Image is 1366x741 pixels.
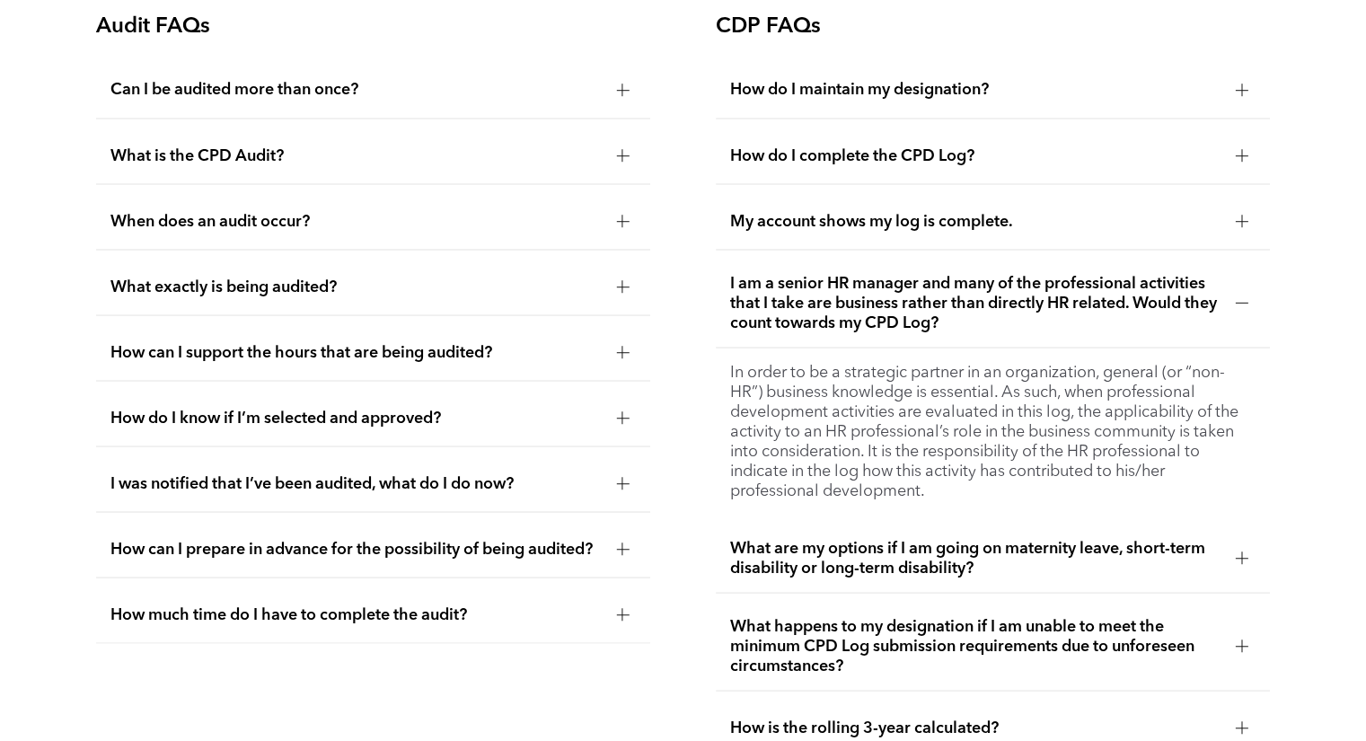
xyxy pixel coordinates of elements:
[110,408,602,428] span: How do I know if I’m selected and approved?
[96,16,210,38] span: Audit FAQs
[730,718,1221,737] span: How is the rolling 3-year calculated?
[730,211,1221,231] span: My account shows my log is complete.
[730,616,1221,675] span: What happens to my designation if I am unable to meet the minimum CPD Log submission requirements...
[110,146,602,165] span: What is the CPD Audit?
[730,273,1221,332] span: I am a senior HR manager and many of the professional activities that I take are business rather ...
[110,473,602,493] span: I was notified that I’ve been audited, what do I do now?
[110,539,602,559] span: How can I prepare in advance for the possibility of being audited?
[110,604,602,624] span: How much time do I have to complete the audit?
[730,538,1221,578] span: What are my options if I am going on maternity leave, short-term disability or long-term disability?
[716,16,821,38] span: CDP FAQs
[110,277,602,296] span: What exactly is being audited?
[110,211,602,231] span: When does an audit occur?
[730,80,1221,100] span: How do I maintain my designation?
[730,362,1256,500] p: In order to be a strategic partner in an organization, general (or “non-HR”) business knowledge i...
[730,146,1221,165] span: How do I complete the CPD Log?
[110,80,602,100] span: Can I be audited more than once?
[110,342,602,362] span: How can I support the hours that are being audited?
